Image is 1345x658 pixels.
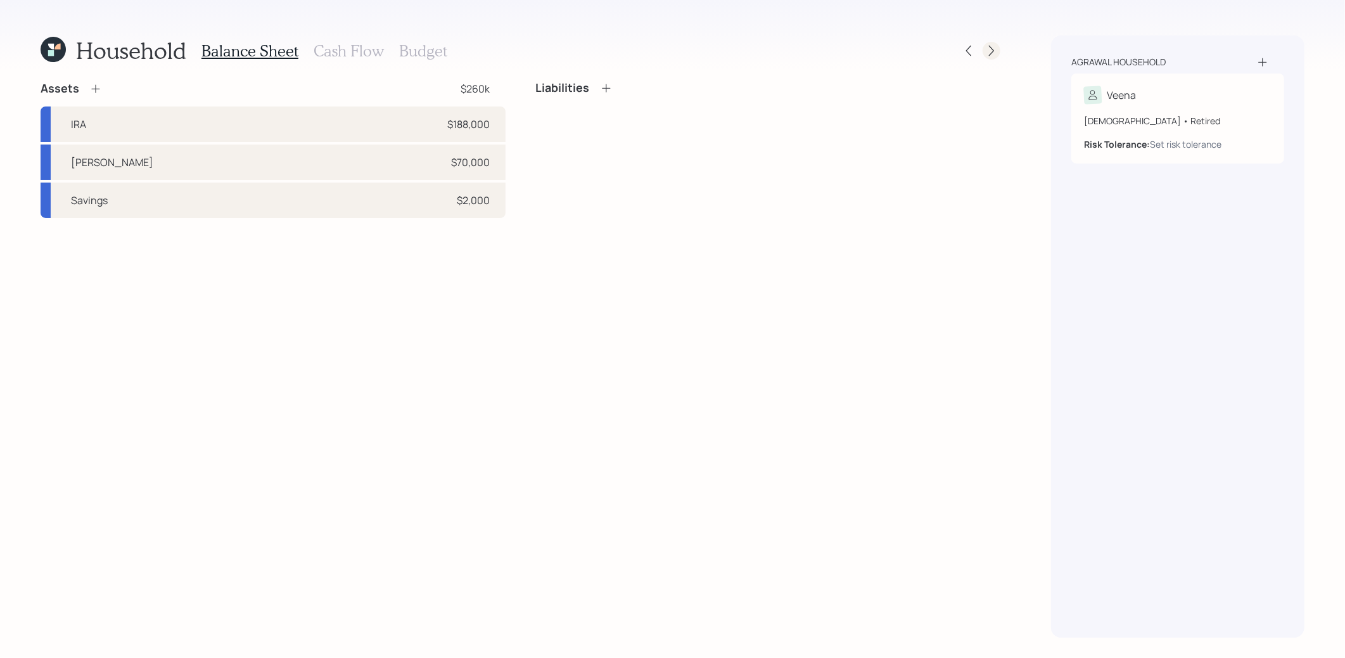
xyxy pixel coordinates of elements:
[457,193,490,208] div: $2,000
[41,82,79,96] h4: Assets
[314,42,384,60] h3: Cash Flow
[1084,138,1150,150] b: Risk Tolerance:
[461,81,490,96] div: $260k
[71,117,86,132] div: IRA
[71,193,108,208] div: Savings
[1084,114,1272,127] div: [DEMOGRAPHIC_DATA] • Retired
[448,117,490,132] div: $188,000
[201,42,298,60] h3: Balance Sheet
[71,155,153,170] div: [PERSON_NAME]
[1071,56,1166,68] div: Agrawal household
[536,81,590,95] h4: Liabilities
[452,155,490,170] div: $70,000
[399,42,447,60] h3: Budget
[76,37,186,64] h1: Household
[1107,87,1136,103] div: Veena
[1150,138,1221,151] div: Set risk tolerance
